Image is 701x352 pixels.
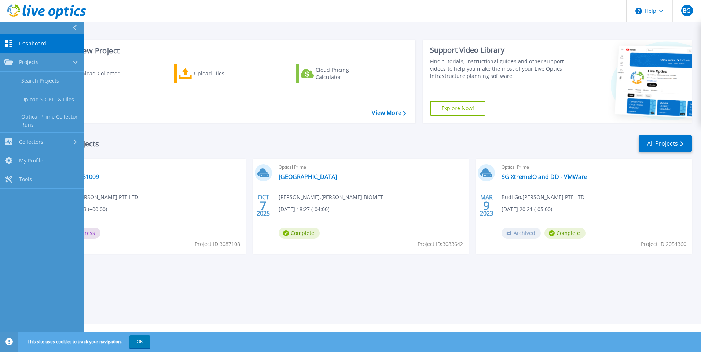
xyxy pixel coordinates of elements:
span: Projects [19,59,38,65]
div: Cloud Pricing Calculator [316,66,374,81]
span: Project ID: 3087108 [195,240,240,248]
span: Budi Go , [PERSON_NAME] PTE LTD [502,193,584,201]
span: Optical Prime [55,163,241,171]
a: All Projects [639,135,692,152]
span: Archived [502,228,541,239]
a: [GEOGRAPHIC_DATA] [279,173,337,180]
span: [DATE] 18:27 (-04:00) [279,205,329,213]
h3: Start a New Project [52,47,406,55]
span: Optical Prime [279,163,465,171]
span: Complete [279,228,320,239]
button: OK [129,335,150,348]
div: Download Collector [71,66,129,81]
span: My Profile [19,157,43,164]
span: 7 [260,202,267,209]
div: Support Video Library [430,45,567,55]
span: Tools [19,176,32,183]
a: View More [372,109,406,116]
span: Budi Go , [PERSON_NAME] PTE LTD [55,193,138,201]
span: Project ID: 3083642 [418,240,463,248]
a: Explore Now! [430,101,486,116]
div: Find tutorials, instructional guides and other support videos to help you make the most of your L... [430,58,567,80]
div: MAR 2023 [480,192,493,219]
a: SG XtremeIO and DD - VMWare [502,173,587,180]
a: Cloud Pricing Calculator [296,64,377,83]
span: 9 [483,202,490,209]
span: Collectors [19,139,43,145]
span: [PERSON_NAME] , [PERSON_NAME] BIOMET [279,193,383,201]
span: Complete [544,228,586,239]
span: This site uses cookies to track your navigation. [20,335,150,348]
div: OCT 2025 [256,192,270,219]
span: Optical Prime [502,163,687,171]
span: [DATE] 20:21 (-05:00) [502,205,552,213]
a: Download Collector [52,64,134,83]
div: Upload Files [194,66,253,81]
span: Project ID: 2054360 [641,240,686,248]
span: Dashboard [19,40,46,47]
span: BG [683,8,691,14]
a: Upload Files [174,64,256,83]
